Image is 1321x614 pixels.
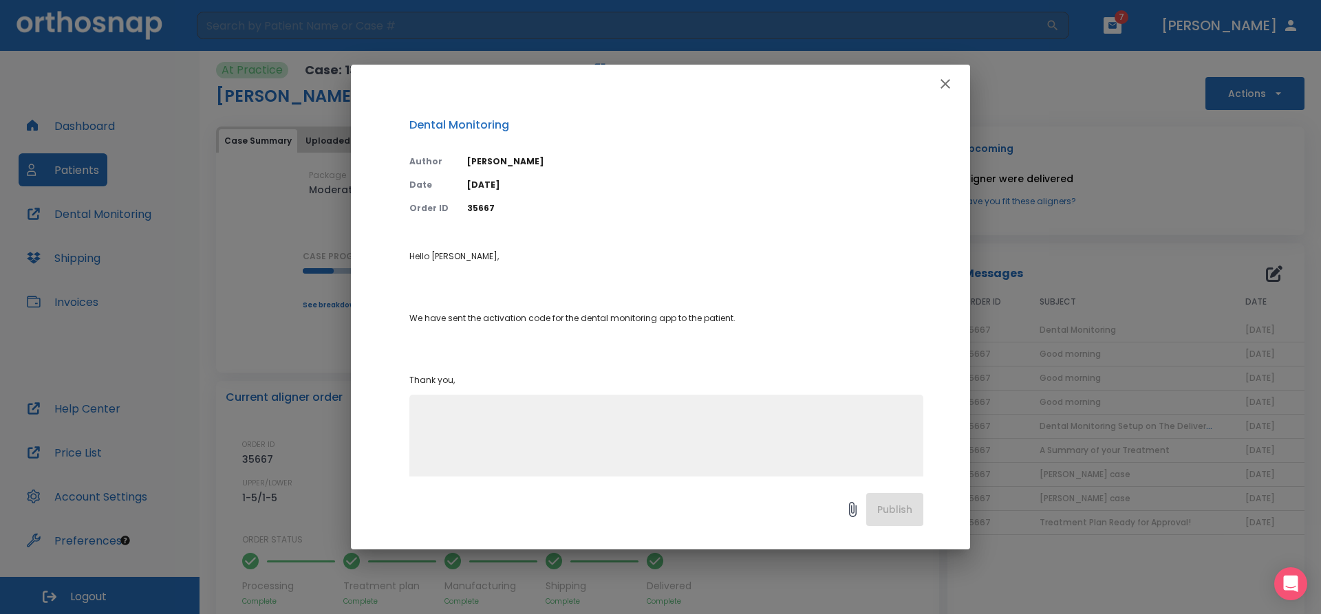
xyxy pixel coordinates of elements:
[409,250,923,263] p: Hello [PERSON_NAME],
[409,155,451,168] p: Author
[409,312,923,325] p: We have sent the activation code for the dental monitoring app to the patient.
[409,117,923,133] p: Dental Monitoring
[1274,567,1307,600] div: Open Intercom Messenger
[467,179,923,191] p: [DATE]
[467,155,923,168] p: [PERSON_NAME]
[409,179,451,191] p: Date
[409,374,923,386] p: Thank you,
[467,202,923,215] p: 35667
[409,202,451,215] p: Order ID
